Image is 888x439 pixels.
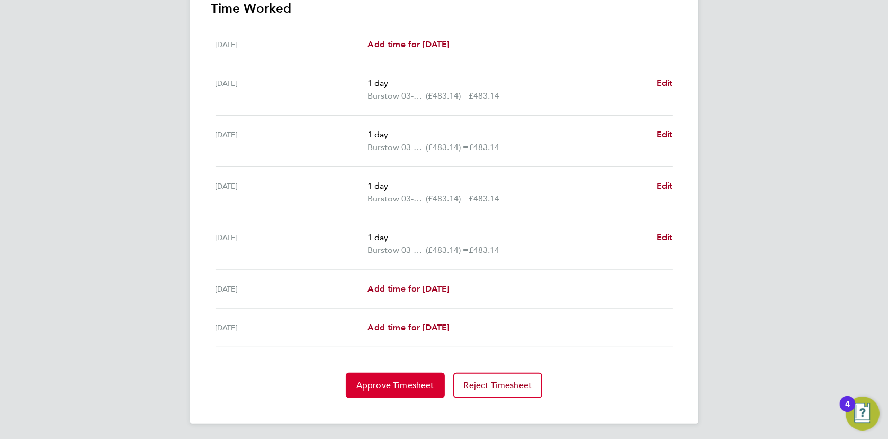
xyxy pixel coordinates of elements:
a: Edit [657,231,673,244]
span: Edit [657,129,673,139]
div: [DATE] [216,128,368,154]
span: Reject Timesheet [464,380,532,391]
p: 1 day [367,180,648,192]
span: £483.14 [469,245,499,255]
span: Add time for [DATE] [367,322,449,332]
a: Add time for [DATE] [367,283,449,295]
span: Add time for [DATE] [367,39,449,49]
p: 1 day [367,77,648,90]
div: [DATE] [216,180,368,205]
span: Edit [657,181,673,191]
span: (£483.14) = [426,245,469,255]
span: £483.14 [469,91,499,101]
a: Edit [657,128,673,141]
div: [DATE] [216,231,368,257]
div: [DATE] [216,38,368,51]
span: (£483.14) = [426,91,469,101]
a: Edit [657,180,673,192]
button: Open Resource Center, 4 new notifications [846,397,880,431]
a: Add time for [DATE] [367,38,449,51]
span: Burstow 03-J991.01-C 9200048916P [367,141,426,154]
a: Edit [657,77,673,90]
span: Add time for [DATE] [367,284,449,294]
a: Add time for [DATE] [367,321,449,334]
span: Burstow 03-J991.01-C 9200048916P [367,90,426,102]
span: Edit [657,78,673,88]
p: 1 day [367,231,648,244]
span: (£483.14) = [426,142,469,152]
div: [DATE] [216,321,368,334]
span: Burstow 03-J991.01-C 9200048916P [367,244,426,257]
span: Edit [657,232,673,242]
span: £483.14 [469,194,499,204]
button: Approve Timesheet [346,373,445,398]
button: Reject Timesheet [453,373,543,398]
span: (£483.14) = [426,194,469,204]
span: £483.14 [469,142,499,152]
div: [DATE] [216,283,368,295]
span: Burstow 03-J991.01-C 9200048916P [367,192,426,205]
div: 4 [845,404,850,418]
p: 1 day [367,128,648,141]
div: [DATE] [216,77,368,102]
span: Approve Timesheet [356,380,434,391]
